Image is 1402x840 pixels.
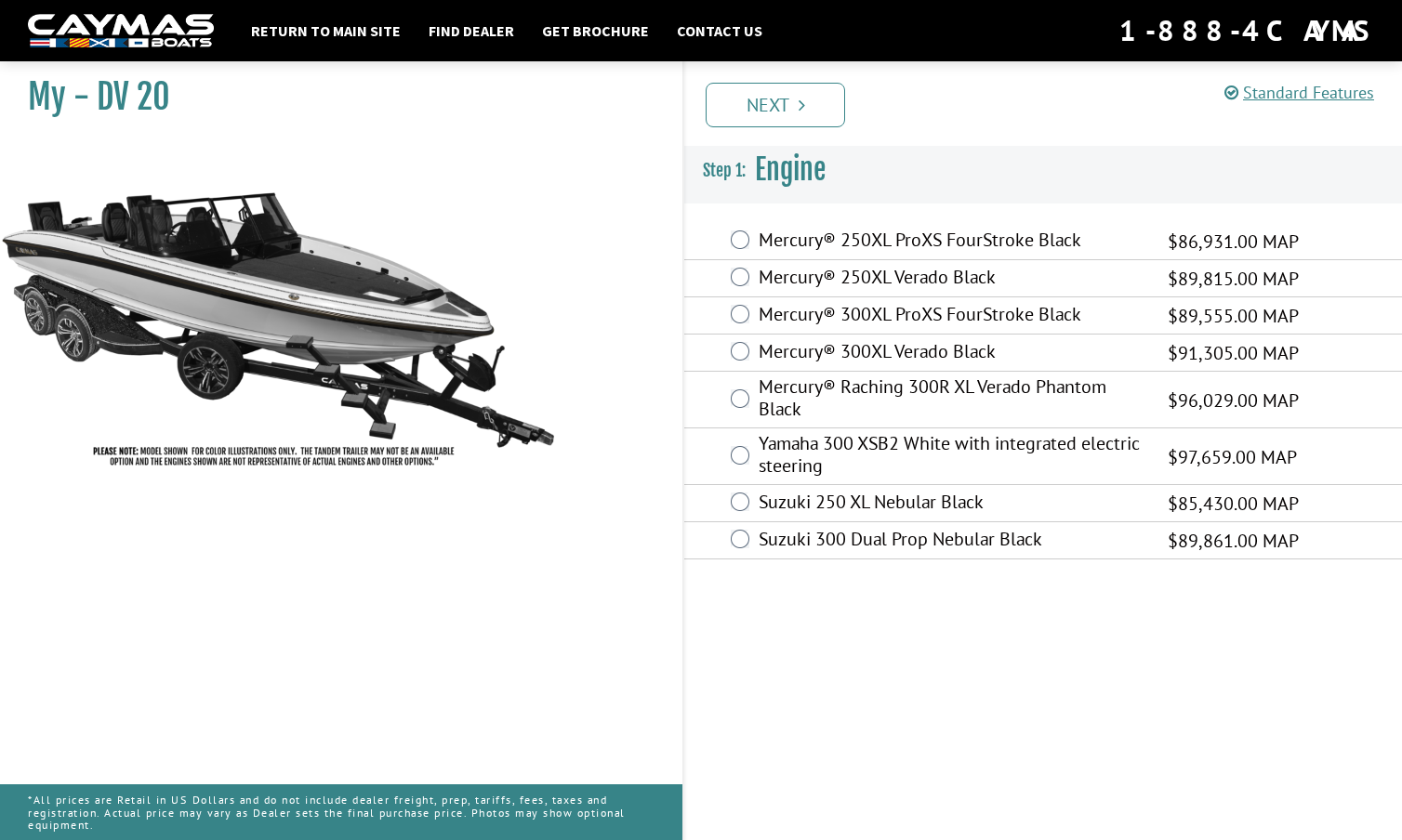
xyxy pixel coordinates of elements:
[1119,10,1374,51] div: 1-888-4CAYMAS
[28,784,655,840] p: *All prices are Retail in US Dollars and do not include dealer freight, prep, tariffs, fees, taxe...
[1224,82,1374,103] a: Standard Features
[419,19,523,43] a: Find Dealer
[759,375,1144,425] label: Mercury® Raching 300R XL Verado Phantom Black
[684,136,1402,204] h3: Engine
[1168,443,1297,471] span: $97,659.00 MAP
[759,340,1144,367] label: Mercury® 300XL Verado Black
[1168,302,1299,330] span: $89,555.00 MAP
[1168,490,1299,518] span: $85,430.00 MAP
[759,229,1144,256] label: Mercury® 250XL ProXS FourStroke Black
[28,76,636,118] h1: My - DV 20
[1168,265,1299,293] span: $89,815.00 MAP
[533,19,658,43] a: Get Brochure
[706,83,845,127] a: Next
[1168,387,1299,414] span: $96,029.00 MAP
[759,266,1144,293] label: Mercury® 250XL Verado Black
[1168,228,1299,256] span: $86,931.00 MAP
[701,80,1402,127] ul: Pagination
[759,432,1144,481] label: Yamaha 300 XSB2 White with integrated electric steering
[1168,339,1299,367] span: $91,305.00 MAP
[1168,527,1299,555] span: $89,861.00 MAP
[759,491,1144,518] label: Suzuki 250 XL Nebular Black
[668,19,772,43] a: Contact Us
[759,303,1144,330] label: Mercury® 300XL ProXS FourStroke Black
[28,14,214,48] img: white-logo-c9c8dbefe5ff5ceceb0f0178aa75bf4bb51f6bca0971e226c86eb53dfe498488.png
[759,528,1144,555] label: Suzuki 300 Dual Prop Nebular Black
[242,19,410,43] a: Return to main site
